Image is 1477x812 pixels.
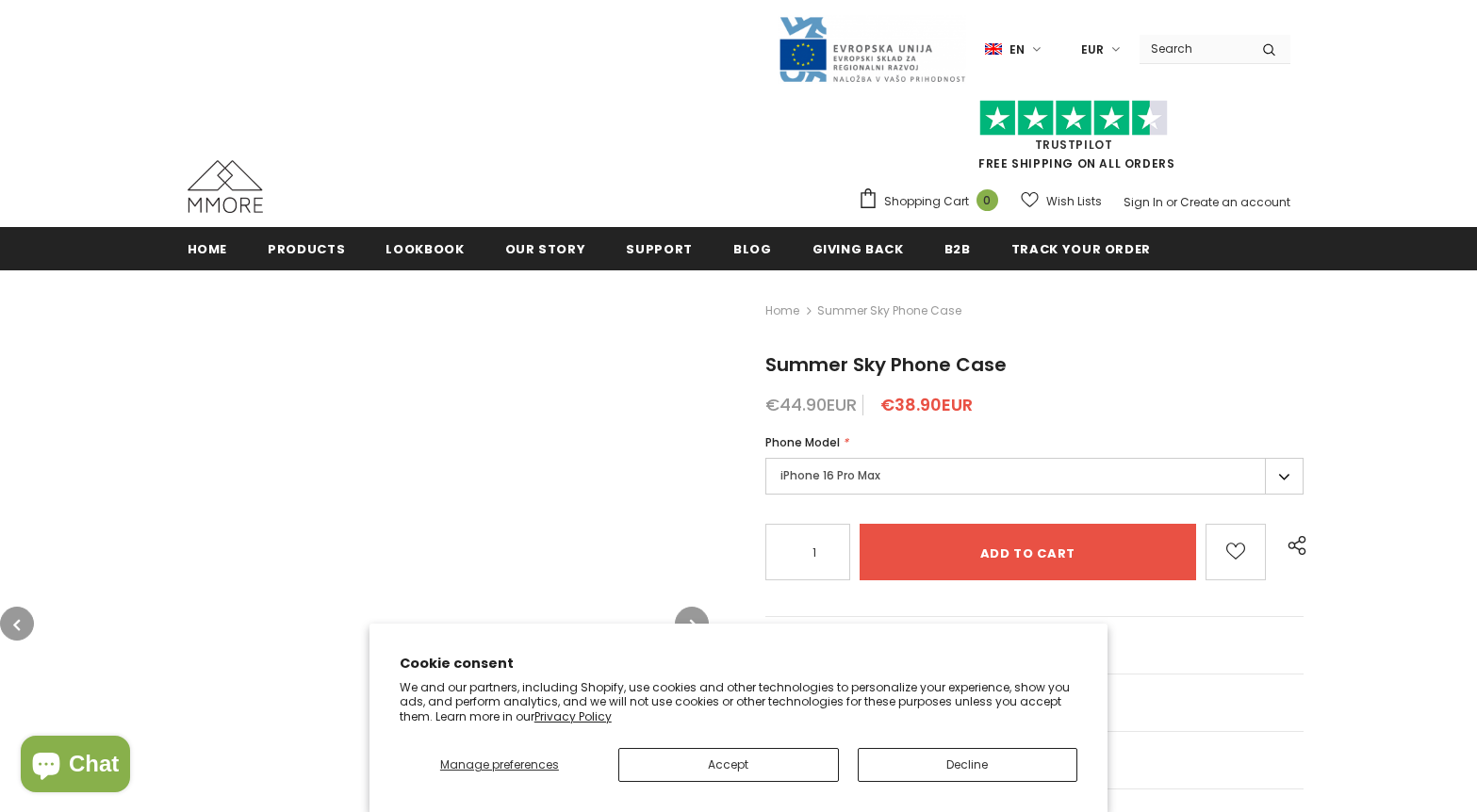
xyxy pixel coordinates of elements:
span: en [1009,41,1025,59]
span: €38.90EUR [880,393,973,416]
a: Lookbook [386,227,464,269]
span: or [1166,194,1177,210]
p: We and our partners, including Shopify, use cookies and other technologies to personalize your ex... [400,680,1078,724]
a: Javni Razpis [778,41,966,57]
span: Shopping Cart [884,192,969,211]
span: Blog [733,240,772,258]
a: Create an account [1180,194,1290,210]
span: Manage preferences [440,756,559,772]
a: Home [765,300,799,322]
a: Trustpilot [1035,137,1113,153]
a: B2B [944,227,971,269]
a: Products [268,227,345,269]
button: Manage preferences [400,748,599,782]
a: Sign In [1124,194,1163,210]
span: Summer Sky Phone Case [765,351,1007,378]
span: FREE SHIPPING ON ALL ORDERS [858,108,1290,171]
span: Phone Model [765,434,840,450]
img: i-lang-1.png [985,41,1002,57]
a: Home [188,227,228,269]
span: support [626,240,693,258]
button: Decline [858,748,1078,782]
a: Our Story [505,227,586,269]
span: B2B [944,240,971,258]
input: Search Site [1140,35,1248,62]
a: Privacy Policy [534,708,612,724]
img: MMORE Cases [188,160,263,213]
inbox-online-store-chat: Shopify online store chat [15,736,136,797]
span: Track your order [1011,240,1151,258]
a: Blog [733,227,772,269]
a: General Questions [765,617,1304,674]
a: Shopping Cart 0 [858,187,1008,216]
a: Giving back [812,227,904,269]
span: 0 [976,189,998,211]
span: Home [188,240,228,258]
span: Wish Lists [1046,192,1102,211]
a: Wish Lists [1021,185,1102,218]
span: Giving back [812,240,904,258]
img: Trust Pilot Stars [979,100,1168,137]
span: Lookbook [386,240,464,258]
span: Products [268,240,345,258]
a: support [626,227,693,269]
img: Javni Razpis [778,15,966,84]
span: €44.90EUR [765,393,857,416]
button: Accept [618,748,839,782]
a: Track your order [1011,227,1151,269]
label: iPhone 16 Pro Max [765,458,1304,495]
span: EUR [1081,41,1104,59]
span: Our Story [505,240,586,258]
input: Add to cart [860,524,1195,580]
span: Summer Sky Phone Case [817,300,961,322]
h2: Cookie consent [400,654,1078,674]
